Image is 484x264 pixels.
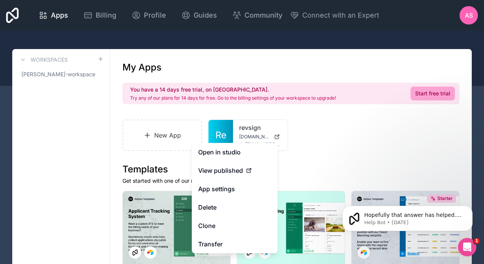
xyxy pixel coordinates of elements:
[125,7,172,24] a: Profile
[122,120,202,151] a: New App
[192,216,278,235] a: Clone
[226,7,288,24] a: Community
[302,10,379,21] span: Connect with an Expert
[18,55,68,64] a: Workspaces
[130,86,336,93] h2: You have a 14 days free trial, on [GEOGRAPHIC_DATA].
[33,22,130,59] span: Hopefully that answer has helped. If you need any more help or have any other questions, I would ...
[209,120,233,151] a: Re
[122,61,161,74] h1: My Apps
[244,10,282,21] span: Community
[175,7,223,24] a: Guides
[474,238,480,244] span: 1
[147,249,153,256] img: Airtable Logo
[239,123,281,132] a: revsign
[192,161,278,180] a: View published
[33,7,74,24] a: Apps
[21,71,95,78] span: [PERSON_NAME]-workspace
[77,7,122,24] a: Billing
[144,10,166,21] span: Profile
[215,129,227,141] span: Re
[192,143,278,161] a: Open in studio
[122,163,460,175] h1: Templates
[198,166,243,175] span: View published
[361,249,367,256] img: Airtable Logo
[130,95,336,101] p: Try any of our plans for 14 days for free. Go to the billing settings of your workspace to upgrade!
[18,67,104,81] a: [PERSON_NAME]-workspace
[33,30,132,36] p: Message from Help Bot, sent 1d ago
[192,235,278,253] a: Transfer
[331,190,484,243] iframe: Intercom notifications message
[245,141,281,148] span: [EMAIL_ADDRESS][DOMAIN_NAME]
[411,87,455,100] a: Start free trial
[458,238,476,256] iframe: Intercom live chat
[194,10,217,21] span: Guides
[290,10,379,21] button: Connect with an Expert
[122,177,460,185] p: Get started with one of our ready-made templates
[465,11,473,20] span: AS
[192,198,278,216] button: Delete
[31,56,68,64] h3: Workspaces
[192,180,278,198] a: App settings
[239,134,281,140] a: [DOMAIN_NAME]
[239,134,271,140] span: [DOMAIN_NAME]
[51,10,68,21] span: Apps
[96,10,116,21] span: Billing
